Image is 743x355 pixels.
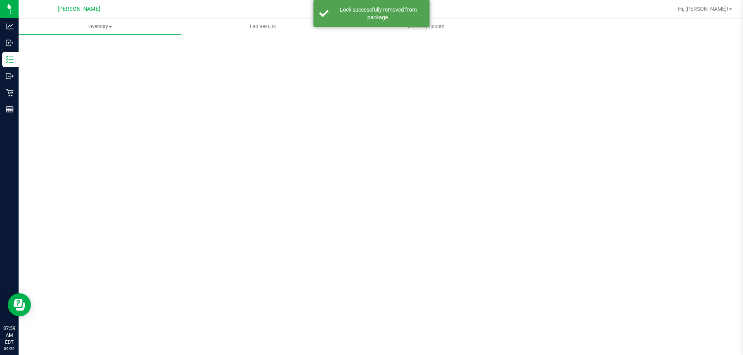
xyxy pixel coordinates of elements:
[6,22,14,30] inline-svg: Analytics
[333,6,424,21] div: Lock successfully removed from package.
[6,72,14,80] inline-svg: Outbound
[6,89,14,97] inline-svg: Retail
[19,23,181,30] span: Inventory
[678,6,728,12] span: Hi, [PERSON_NAME]!
[3,325,15,346] p: 07:59 AM EDT
[58,6,100,12] span: [PERSON_NAME]
[8,293,31,316] iframe: Resource center
[6,105,14,113] inline-svg: Reports
[6,56,14,63] inline-svg: Inventory
[181,19,344,35] a: Lab Results
[6,39,14,47] inline-svg: Inbound
[3,346,15,352] p: 09/20
[19,19,181,35] a: Inventory
[240,23,286,30] span: Lab Results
